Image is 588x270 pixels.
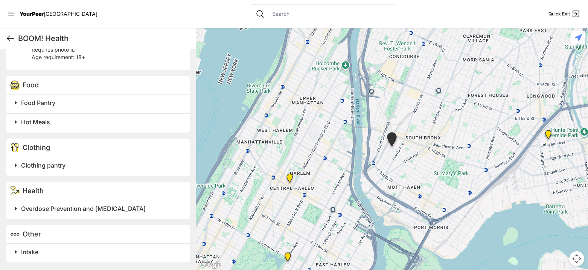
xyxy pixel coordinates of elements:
span: [GEOGRAPHIC_DATA] [44,11,97,17]
span: Quick Exit [548,11,570,17]
span: Hot Meals [21,118,50,126]
div: Manhattan [283,252,292,264]
span: Overdose Prevention and [MEDICAL_DATA] [21,205,146,212]
span: Age requirement: [32,54,75,60]
span: Food Pantry [21,99,55,107]
span: Clothing pantry [21,162,66,169]
span: Clothing [23,143,50,151]
p: Requires photo ID [32,46,165,53]
a: Quick Exit [548,9,580,18]
div: Living Room 24-Hour Drop-In Center [544,130,553,142]
span: Intake [21,248,38,256]
span: YourPeer [20,11,44,17]
input: Search [268,10,390,18]
div: Harm Reduction Center [385,132,398,149]
button: Map camera controls [569,251,584,266]
div: Uptown/Harlem DYCD Youth Drop-in Center [285,174,294,186]
a: Open this area in Google Maps (opens a new window) [198,260,223,270]
h1: BOOM! Health [18,33,190,44]
a: YourPeer[GEOGRAPHIC_DATA] [20,12,97,16]
span: Other [23,230,41,238]
span: Food [23,81,39,89]
p: 18+ [32,53,165,61]
img: Google [198,260,223,270]
span: Health [23,187,44,195]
